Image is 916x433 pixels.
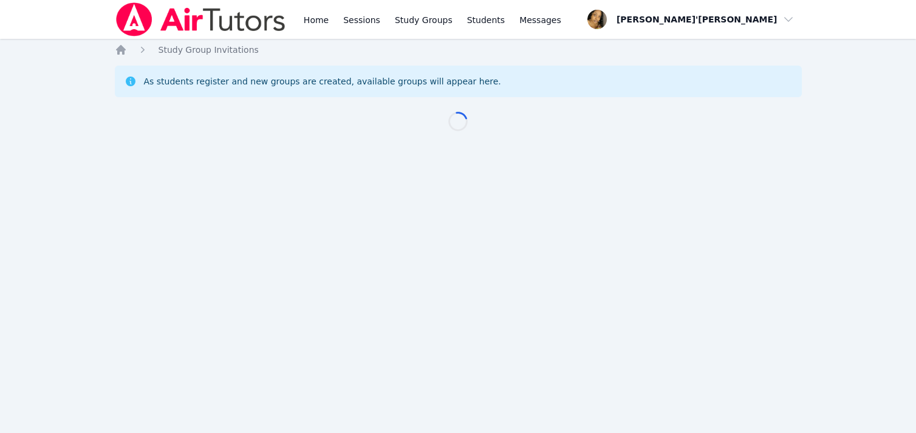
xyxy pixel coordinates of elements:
a: Study Group Invitations [159,44,259,56]
img: Air Tutors [115,2,287,36]
span: Study Group Invitations [159,45,259,55]
span: Messages [519,14,561,26]
div: As students register and new groups are created, available groups will appear here. [144,75,501,87]
nav: Breadcrumb [115,44,802,56]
